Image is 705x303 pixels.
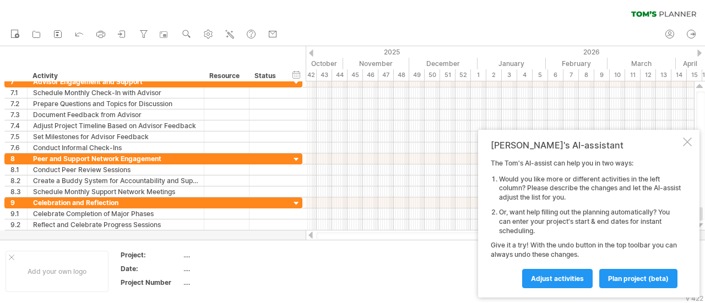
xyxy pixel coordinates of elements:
div: March 2026 [608,58,676,69]
div: 2 [486,69,502,81]
div: 45 [348,69,363,81]
div: 47 [378,69,394,81]
div: Schedule Monthly Check-In with Advisor [33,87,198,98]
div: 44 [332,69,348,81]
div: 13 [656,69,671,81]
div: Celebration and Reflection [33,197,198,208]
div: 51 [440,69,455,81]
div: Celebrate Completion of Major Phases [33,208,198,219]
a: Adjust activities [522,269,593,288]
div: The Tom's AI-assist can help you in two ways: Give it a try! With the undo button in the top tool... [491,159,681,288]
div: 7.3 [10,109,27,120]
span: Adjust activities [531,274,584,283]
div: Create a Buddy System for Accountability and Support [33,175,198,186]
div: 8.1 [10,164,27,175]
div: 46 [363,69,378,81]
div: November 2025 [343,58,409,69]
div: 48 [394,69,409,81]
div: Adjust Project Timeline Based on Advisor Feedback [33,120,198,131]
div: .... [183,278,276,287]
div: Conduct Informal Check-Ins [33,142,198,153]
div: .... [183,250,276,260]
div: 7 [563,69,579,81]
div: Status [254,70,279,81]
div: 50 [425,69,440,81]
div: 5 [533,69,548,81]
div: Conduct Peer Review Sessions [33,164,198,175]
div: 1 [471,69,486,81]
div: 49 [409,69,425,81]
a: plan project (beta) [599,269,677,288]
div: Project Number [121,278,181,287]
div: .... [183,264,276,273]
div: February 2026 [546,58,608,69]
div: October 2025 [275,58,343,69]
div: 9.1 [10,208,27,219]
div: Document Feedback from Advisor [33,109,198,120]
div: 7 [10,76,27,87]
div: 3 [502,69,517,81]
div: 8.2 [10,175,27,186]
div: 8 [10,153,27,164]
div: 11 [625,69,641,81]
div: 43 [317,69,332,81]
div: 8.3 [10,186,27,197]
div: December 2025 [409,58,478,69]
div: Date: [121,264,181,273]
div: 9 [594,69,610,81]
div: Reflect and Celebrate Progress Sessions [33,219,198,230]
div: v 422 [686,294,703,302]
div: Resource [209,70,243,81]
div: Set Milestones for Advisor Feedback [33,131,198,142]
div: Peer and Support Network Engagement [33,153,198,164]
div: 14 [671,69,687,81]
span: plan project (beta) [608,274,669,283]
div: 4 [517,69,533,81]
div: Schedule Monthly Support Network Meetings [33,186,198,197]
li: Would you like more or different activities in the left column? Please describe the changes and l... [499,175,681,202]
div: Activity [32,70,198,81]
div: January 2026 [478,58,546,69]
div: 7.5 [10,131,27,142]
div: Project: [121,250,181,260]
div: [PERSON_NAME]'s AI-assistant [491,140,681,151]
div: 10 [610,69,625,81]
div: 6 [548,69,563,81]
div: 9 [10,197,27,208]
div: Add your own logo [6,251,109,292]
li: Or, want help filling out the planning automatically? You can enter your project's start & end da... [499,208,681,235]
div: Advisor Engagement and Support [33,76,198,87]
div: 8 [579,69,594,81]
div: 42 [301,69,317,81]
div: 52 [455,69,471,81]
div: 15 [687,69,702,81]
div: 9.2 [10,219,27,230]
div: Prepare Questions and Topics for Discussion [33,98,198,109]
div: 7.4 [10,120,27,131]
div: 7.6 [10,142,27,153]
div: 12 [641,69,656,81]
div: 7.1 [10,87,27,98]
div: 7.2 [10,98,27,109]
